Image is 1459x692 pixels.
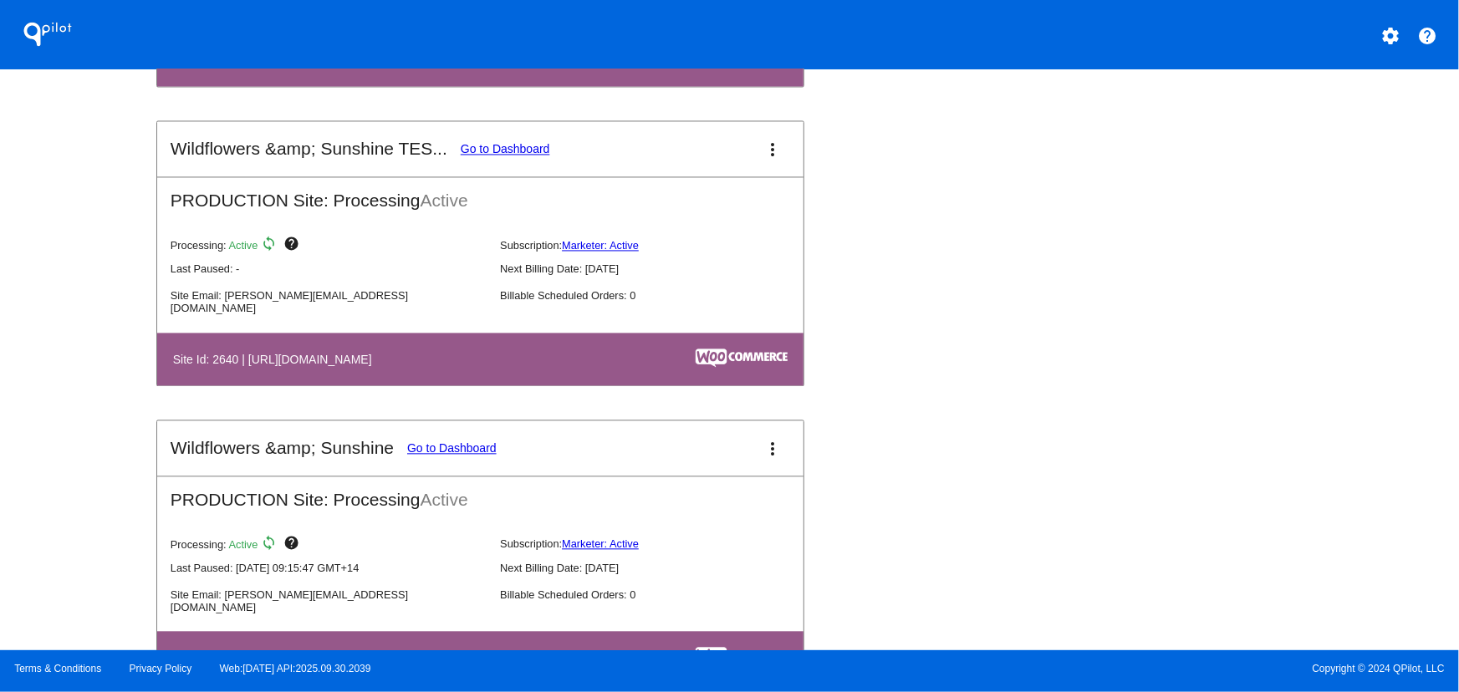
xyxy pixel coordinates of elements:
[261,536,281,556] mat-icon: sync
[220,663,371,674] a: Web:[DATE] API:2025.09.30.2039
[421,191,468,211] span: Active
[157,477,803,511] h2: PRODUCTION Site: Processing
[1380,26,1400,46] mat-icon: settings
[562,240,639,252] a: Marketer: Active
[14,663,101,674] a: Terms & Conditions
[407,442,497,455] a: Go to Dashboard
[229,240,258,252] span: Active
[171,140,447,160] h2: Wildflowers &amp; Sunshine TES...
[171,237,487,257] p: Processing:
[173,354,380,367] h4: Site Id: 2640 | [URL][DOMAIN_NAME]
[283,536,304,556] mat-icon: help
[171,536,487,556] p: Processing:
[461,143,550,156] a: Go to Dashboard
[696,349,788,368] img: c53aa0e5-ae75-48aa-9bee-956650975ee5
[500,562,816,575] p: Next Billing Date: [DATE]
[157,178,803,211] h2: PRODUCTION Site: Processing
[763,140,783,160] mat-icon: more_vert
[744,663,1445,674] span: Copyright © 2024 QPilot, LLC
[562,538,639,551] a: Marketer: Active
[171,589,487,614] p: Site Email: [PERSON_NAME][EMAIL_ADDRESS][DOMAIN_NAME]
[500,589,816,602] p: Billable Scheduled Orders: 0
[171,290,487,315] p: Site Email: [PERSON_NAME][EMAIL_ADDRESS][DOMAIN_NAME]
[500,240,816,252] p: Subscription:
[763,440,783,460] mat-icon: more_vert
[229,538,258,551] span: Active
[500,290,816,303] p: Billable Scheduled Orders: 0
[171,263,487,276] p: Last Paused: -
[14,18,81,51] h1: QPilot
[500,538,816,551] p: Subscription:
[130,663,192,674] a: Privacy Policy
[1418,26,1438,46] mat-icon: help
[171,439,394,459] h2: Wildflowers &amp; Sunshine
[696,648,788,666] img: c53aa0e5-ae75-48aa-9bee-956650975ee5
[171,562,487,575] p: Last Paused: [DATE] 09:15:47 GMT+14
[500,263,816,276] p: Next Billing Date: [DATE]
[421,491,468,510] span: Active
[261,237,281,257] mat-icon: sync
[283,237,304,257] mat-icon: help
